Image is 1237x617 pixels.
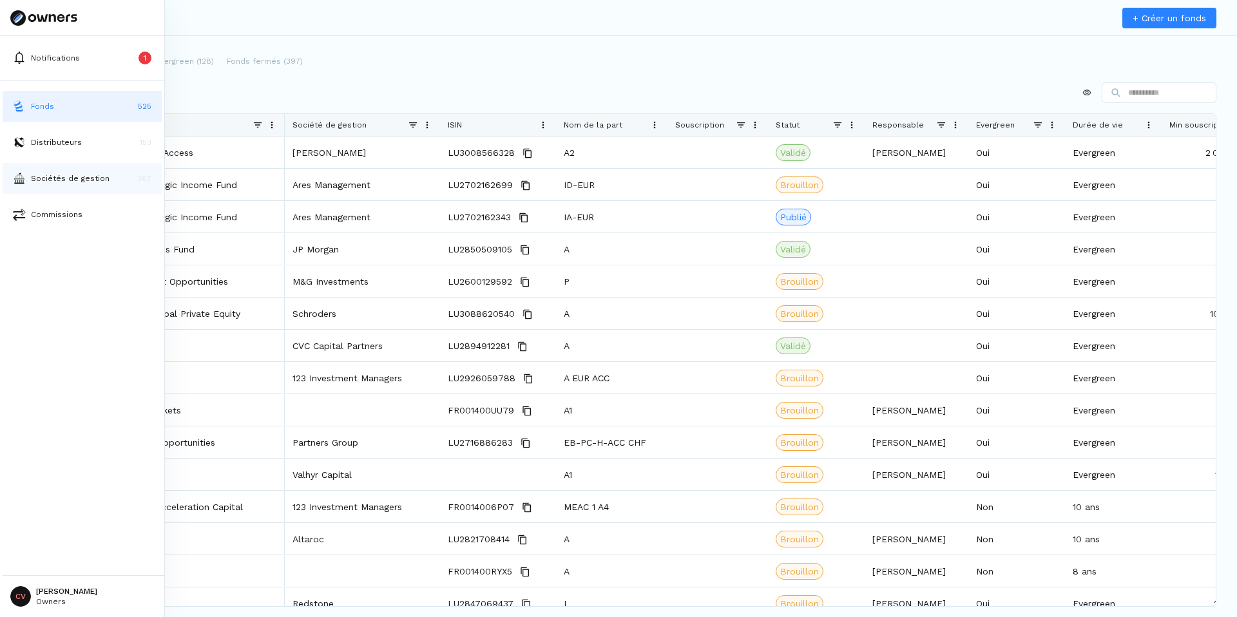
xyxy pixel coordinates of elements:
[556,491,667,522] div: MEAC 1 A4
[675,120,724,129] span: Souscription
[1065,265,1162,297] div: Evergreen
[780,533,819,546] span: Brouillon
[448,330,510,362] span: LU2894912281
[556,459,667,490] div: A1
[968,298,1065,329] div: Oui
[780,597,819,610] span: Brouillon
[968,523,1065,555] div: Non
[1065,201,1162,233] div: Evergreen
[448,298,515,330] span: LU3088620540
[448,169,513,201] span: LU2702162699
[780,243,806,256] span: Validé
[93,500,243,513] p: Environement Acceleration Capital
[1169,120,1233,129] span: Min souscription
[780,468,819,481] span: Brouillon
[36,598,97,605] p: Owners
[1065,330,1162,361] div: Evergreen
[154,52,215,72] button: Evergreen (128)
[515,339,530,354] button: Copy
[285,426,440,458] div: Partners Group
[285,265,440,297] div: M&G Investments
[13,172,26,185] img: asset-managers
[968,137,1065,168] div: Oui
[1122,8,1216,28] a: + Créer un fonds
[285,298,440,329] div: Schroders
[10,586,31,607] span: CV
[448,202,511,233] span: LU2702162343
[518,178,533,193] button: Copy
[93,211,237,223] a: European Strategic Income Fund
[865,555,968,587] div: [PERSON_NAME]
[1065,298,1162,329] div: Evergreen
[144,52,146,64] p: 1
[1065,394,1162,426] div: Evergreen
[968,265,1065,297] div: Oui
[93,178,237,191] a: European Strategic Income Fund
[517,242,533,258] button: Copy
[448,491,514,523] span: FR0014006P07
[976,120,1015,129] span: Evergreen
[968,362,1065,394] div: Oui
[517,564,533,580] button: Copy
[968,169,1065,200] div: Oui
[968,426,1065,458] div: Oui
[556,298,667,329] div: A
[1065,233,1162,265] div: Evergreen
[780,404,819,417] span: Brouillon
[968,233,1065,265] div: Oui
[448,363,515,394] span: LU2926059788
[448,234,512,265] span: LU2850509105
[13,208,26,221] img: commissions
[448,120,462,129] span: ISIN
[448,266,512,298] span: LU2600129592
[780,500,819,513] span: Brouillon
[3,127,162,158] button: distributorsDistributeurs153
[556,233,667,265] div: A
[1065,555,1162,587] div: 8 ans
[1065,426,1162,458] div: Evergreen
[780,307,819,320] span: Brouillon
[31,100,54,112] p: Fonds
[519,596,534,612] button: Copy
[865,394,968,426] div: [PERSON_NAME]
[780,211,807,223] span: Publié
[865,426,968,458] div: [PERSON_NAME]
[556,330,667,361] div: A
[285,169,440,200] div: Ares Management
[780,146,806,159] span: Validé
[968,394,1065,426] div: Oui
[556,426,667,458] div: EB-PC-H-ACC CHF
[285,201,440,233] div: Ares Management
[225,52,304,72] button: Fonds fermés (397)
[968,555,1065,587] div: Non
[448,556,512,587] span: FR001400RYX5
[556,523,667,555] div: A
[564,120,622,129] span: Nom de la part
[556,394,667,426] div: A1
[448,395,514,426] span: FR001400UU79
[968,330,1065,361] div: Oui
[155,55,214,67] p: Evergreen (128)
[515,532,530,547] button: Copy
[31,137,82,148] p: Distributeurs
[31,173,110,184] p: Sociétés de gestion
[1065,459,1162,490] div: Evergreen
[968,201,1065,233] div: Oui
[285,362,440,394] div: 123 Investment Managers
[968,491,1065,522] div: Non
[1065,362,1162,394] div: Evergreen
[780,178,819,191] span: Brouillon
[3,163,162,194] button: asset-managersSociétés de gestion367
[780,372,819,384] span: Brouillon
[13,100,26,113] img: funds
[227,55,303,67] p: Fonds fermés (397)
[93,307,240,320] p: Semi-Liquid Global Private Equity
[285,523,440,555] div: Altaroc
[556,169,667,200] div: ID-EUR
[3,43,162,73] button: Notifications1
[517,274,533,290] button: Copy
[556,265,667,297] div: P
[3,91,162,122] a: fundsFonds525
[448,137,515,169] span: LU3008566328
